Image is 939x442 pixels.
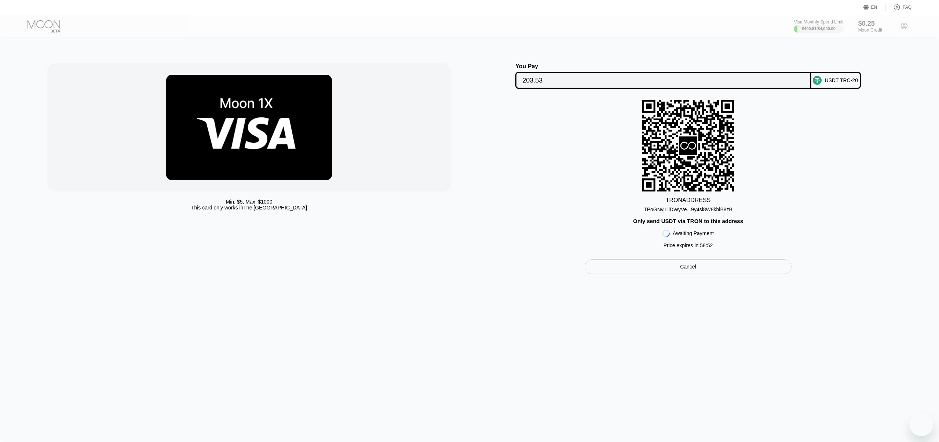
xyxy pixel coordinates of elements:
[191,205,307,211] div: This card only works in The [GEOGRAPHIC_DATA]
[871,5,877,10] div: EN
[903,5,911,10] div: FAQ
[585,259,792,274] div: Cancel
[477,63,899,89] div: You PayUSDT TRC-20
[825,77,858,83] div: USDT TRC-20
[863,4,886,11] div: EN
[633,218,743,224] div: Only send USDT via TRON to this address
[673,230,714,236] div: Awaiting Payment
[226,199,273,205] div: Min: $ 5 , Max: $ 1000
[886,4,911,11] div: FAQ
[644,204,732,212] div: TPoGNvjLiiDWyVe...9y4si8W8khiB8zB
[680,263,696,270] div: Cancel
[802,26,836,31] div: $400.81 / $4,000.00
[794,19,843,33] div: Visa Monthly Spend Limit$400.81/$4,000.00
[700,242,713,248] span: 58 : 52
[515,63,811,70] div: You Pay
[644,207,732,212] div: TPoGNvjLiiDWyVe...9y4si8W8khiB8zB
[794,19,843,25] div: Visa Monthly Spend Limit
[910,413,933,436] iframe: Schaltfläche zum Öffnen des Messaging-Fensters
[664,242,713,248] div: Price expires in
[666,197,711,204] div: TRON ADDRESS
